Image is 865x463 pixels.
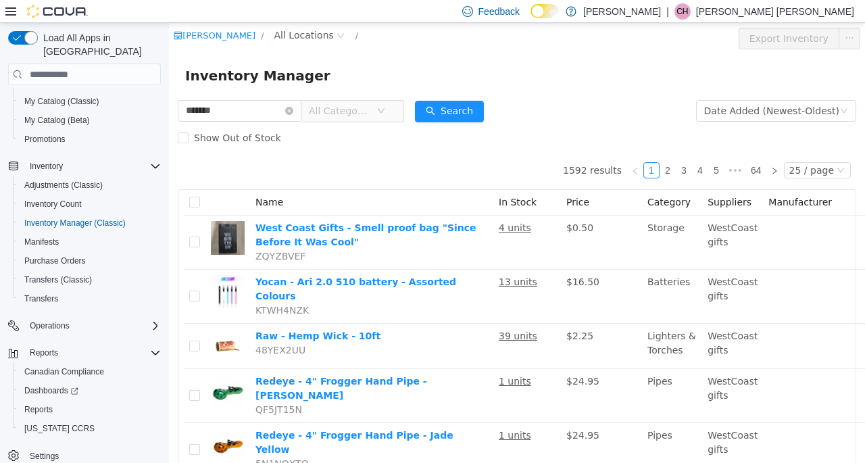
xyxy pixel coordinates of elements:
span: All Categories [140,81,201,95]
span: My Catalog (Beta) [24,115,90,126]
u: 1 units [330,353,362,364]
button: Inventory [24,158,68,174]
li: 3 [507,139,523,155]
span: Canadian Compliance [24,366,104,377]
a: Purchase Orders [19,253,91,269]
span: / [187,7,189,18]
i: icon: down [668,143,676,153]
a: Raw - Hemp Wick - 10ft [86,308,212,318]
span: Inventory Manager [16,42,170,64]
span: Dark Mode [530,18,531,19]
li: Previous Page [458,139,474,155]
td: Storage [473,193,533,247]
span: Promotions [24,134,66,145]
i: icon: close-circle [116,84,124,92]
li: Next 5 Pages [555,139,577,155]
td: Lighters & Torches [473,301,533,346]
a: icon: shop[PERSON_NAME] [5,7,86,18]
a: 1 [475,140,490,155]
i: icon: left [462,144,470,152]
span: CH [676,3,688,20]
a: 3 [508,140,522,155]
button: Reports [14,400,166,419]
span: Manifests [19,234,161,250]
span: $16.50 [397,253,430,264]
span: Reports [24,404,53,415]
span: [US_STATE] CCRS [24,423,95,434]
span: WestCoast gifts [539,308,589,333]
button: My Catalog (Classic) [14,92,166,111]
a: Redeye - 4" Frogger Hand Pipe - Jade Yellow [86,407,285,432]
span: Reports [19,401,161,418]
span: Transfers (Classic) [19,272,161,288]
i: icon: right [601,144,610,152]
span: In Stock [330,174,368,185]
button: Export Inventory [570,5,670,26]
span: Load All Apps in [GEOGRAPHIC_DATA] [38,31,161,58]
span: Manifests [24,237,59,247]
li: Next Page [597,139,614,155]
img: Cova [27,5,88,18]
li: 1 [474,139,491,155]
i: icon: down [208,84,216,93]
img: Redeye - 4" Frogger Hand Pipe - Jade Green hero shot [42,351,76,385]
a: My Catalog (Beta) [19,112,95,128]
button: Reports [3,343,166,362]
i: icon: down [671,84,679,93]
span: Purchase Orders [24,255,86,266]
li: 4 [523,139,539,155]
span: Canadian Compliance [19,364,161,380]
td: Pipes [473,400,533,454]
a: Redeye - 4" Frogger Hand Pipe - [PERSON_NAME] [86,353,258,378]
span: Promotions [19,131,161,147]
input: Dark Mode [530,4,559,18]
a: [US_STATE] CCRS [19,420,100,437]
button: Transfers [14,289,166,308]
span: My Catalog (Classic) [19,93,161,109]
span: $24.95 [397,353,430,364]
li: 2 [491,139,507,155]
a: Inventory Manager (Classic) [19,215,131,231]
button: My Catalog (Beta) [14,111,166,130]
span: Settings [30,451,59,462]
span: Inventory Manager (Classic) [24,218,126,228]
span: Inventory [30,161,63,172]
a: Adjustments (Classic) [19,177,108,193]
button: Inventory [3,157,166,176]
span: Inventory Count [19,196,161,212]
a: Inventory Count [19,196,87,212]
span: Transfers [24,293,58,304]
span: My Catalog (Beta) [19,112,161,128]
span: Inventory Count [24,199,82,210]
li: 64 [577,139,597,155]
span: Manufacturer [599,174,663,185]
button: Reports [24,345,64,361]
a: 4 [524,140,539,155]
span: QF5JT15N [86,381,133,392]
span: WestCoast gifts [539,353,589,378]
u: 13 units [330,253,368,264]
img: Raw - Hemp Wick - 10ft hero shot [42,306,76,340]
span: WestCoast gifts [539,199,589,224]
span: Feedback [478,5,520,18]
button: Adjustments (Classic) [14,176,166,195]
button: Operations [3,316,166,335]
span: Transfers (Classic) [24,274,92,285]
button: Operations [24,318,75,334]
a: Dashboards [19,383,84,399]
a: Manifests [19,234,64,250]
span: $24.95 [397,407,430,418]
span: WestCoast gifts [539,407,589,432]
a: 2 [491,140,506,155]
span: Category [478,174,522,185]
span: Purchase Orders [19,253,161,269]
span: Reports [24,345,161,361]
span: 48YEX2UU [86,322,137,333]
a: My Catalog (Classic) [19,93,105,109]
button: icon: ellipsis [670,5,691,26]
span: / [92,7,95,18]
span: ZQYZBVEF [86,228,137,239]
span: Dashboards [24,385,78,396]
a: 64 [578,140,597,155]
a: Canadian Compliance [19,364,109,380]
